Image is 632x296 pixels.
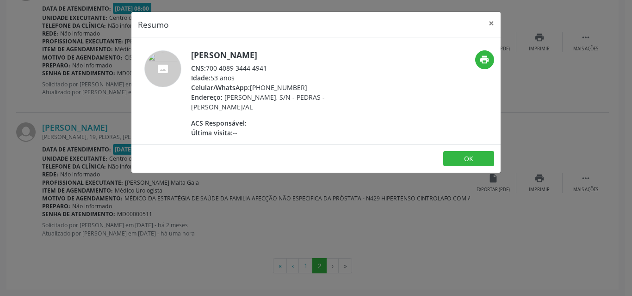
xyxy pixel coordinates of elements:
[191,128,233,137] span: Última visita:
[482,12,501,35] button: Close
[191,119,247,127] span: ACS Responsável:
[479,54,489,65] i: print
[191,93,325,111] span: [PERSON_NAME], S/N - PEDRAS - [PERSON_NAME]/AL
[191,128,371,138] div: --
[191,93,223,102] span: Endereço:
[138,18,169,30] h5: Resumo
[191,64,206,72] span: CNS:
[191,50,371,60] h5: [PERSON_NAME]
[191,83,250,92] span: Celular/WhatsApp:
[191,73,371,83] div: 53 anos
[144,50,181,87] img: accompaniment
[475,50,494,69] button: print
[443,151,494,167] button: OK
[191,63,371,73] div: 700 4089 3444 4941
[191,118,371,128] div: --
[191,73,211,82] span: Idade:
[191,83,371,92] div: [PHONE_NUMBER]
